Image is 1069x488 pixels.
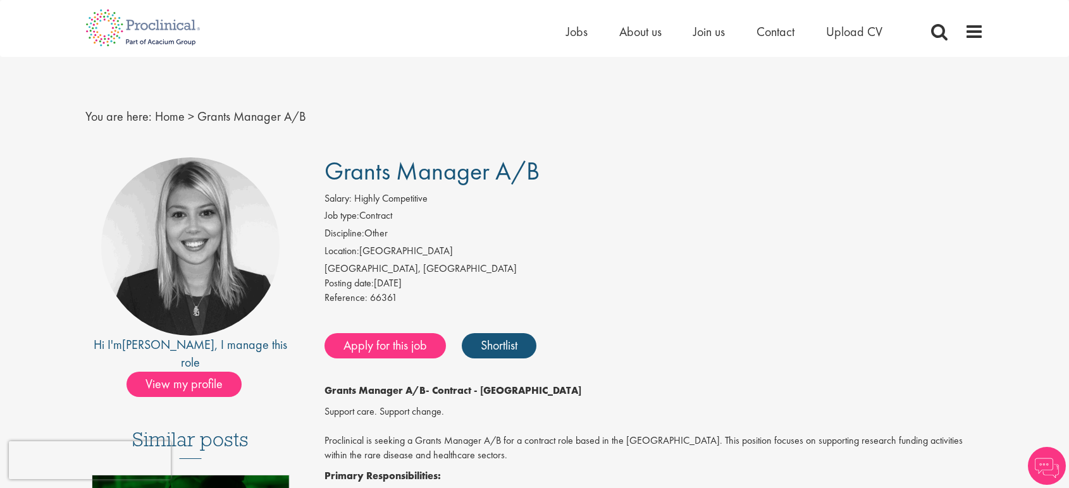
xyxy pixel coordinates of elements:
label: Salary: [324,192,352,206]
a: breadcrumb link [155,108,185,125]
span: 66361 [370,291,397,304]
li: Contract [324,209,984,226]
label: Location: [324,244,359,259]
strong: Grants Manager A/B [324,384,426,397]
label: Discipline: [324,226,364,241]
a: Jobs [566,23,588,40]
label: Job type: [324,209,359,223]
div: [DATE] [324,276,984,291]
a: Upload CV [826,23,882,40]
iframe: reCAPTCHA [9,441,171,479]
span: View my profile [127,372,242,397]
strong: Primary Responsibilities: [324,469,441,482]
span: Grants Manager A/B [197,108,306,125]
a: Join us [693,23,725,40]
span: You are here: [85,108,152,125]
li: Other [324,226,984,244]
a: View my profile [127,374,254,391]
span: Highly Competitive [354,192,428,205]
strong: - Contract - [GEOGRAPHIC_DATA] [426,384,581,397]
a: Apply for this job [324,333,446,358]
div: [GEOGRAPHIC_DATA], [GEOGRAPHIC_DATA] [324,262,984,276]
span: > [188,108,194,125]
li: [GEOGRAPHIC_DATA] [324,244,984,262]
h3: Similar posts [132,429,249,459]
div: Hi I'm , I manage this role [85,336,296,372]
a: Contact [757,23,794,40]
img: imeage of recruiter Janelle Jones [101,157,280,336]
a: Shortlist [462,333,536,358]
p: Support care. Support change. Proclinical is seeking a Grants Manager A/B for a contract role bas... [324,405,984,462]
span: Posting date: [324,276,374,290]
a: About us [619,23,662,40]
span: Grants Manager A/B [324,155,540,187]
label: Reference: [324,291,368,305]
a: [PERSON_NAME] [122,336,214,353]
img: Chatbot [1028,447,1066,485]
